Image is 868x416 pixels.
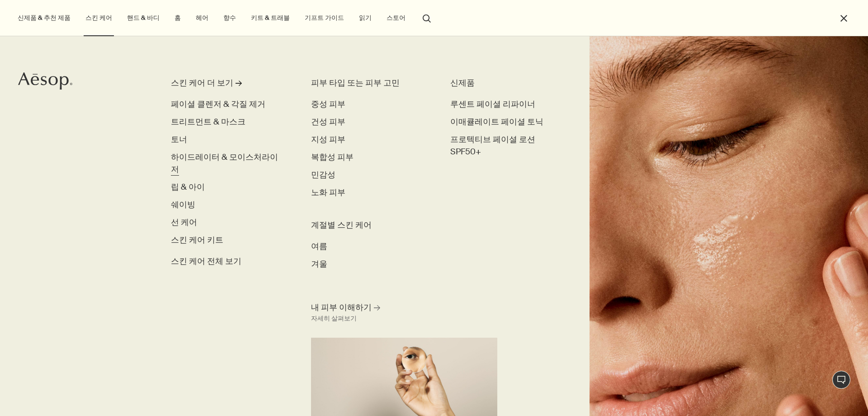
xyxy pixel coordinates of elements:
[249,12,292,24] a: 키트 & 트래블
[311,258,327,270] a: 겨울
[450,134,535,157] span: 프로텍티브 페이셜 로션 SPF50+
[311,240,327,253] a: 여름
[311,313,357,324] div: 자세히 살펴보기
[311,77,424,89] h3: 피부 타입 또는 피부 고민
[311,258,327,269] span: 겨울
[16,12,72,24] button: 신제품 & 추천 제품
[311,116,345,127] span: 건성 피부
[450,116,543,127] span: 이매큘레이트 페이셜 토닉
[311,169,335,181] a: 민감성
[171,77,233,89] div: 스킨 케어 더 보기
[173,12,183,24] a: 홈
[84,12,114,24] a: 스킨 케어
[222,12,238,24] a: 향수
[311,241,327,252] span: 여름
[311,151,354,163] a: 복합성 피부
[450,134,563,158] a: 프로텍티브 페이셜 로션 SPF50+
[171,99,265,110] span: 페이셜 클렌저 & 각질 제거
[450,77,563,89] div: 신제품
[357,12,373,24] a: 읽기
[18,72,72,90] svg: Aesop
[171,116,245,128] a: 트리트먼트 & 마스크
[450,99,535,110] span: 루센트 페이셜 리파이너
[171,234,223,245] span: 스킨 케어 키트
[171,134,187,146] a: 토너
[171,152,278,175] span: 하이드레이터 & 모이스처라이저
[171,182,205,192] span: 립 & 아이
[839,13,849,24] button: 메뉴 닫기
[16,70,75,95] a: Aesop
[171,199,195,210] span: 쉐이빙
[171,134,187,145] span: 토너
[171,151,285,176] a: 하이드레이터 & 모이스처라이저
[171,199,195,211] a: 쉐이빙
[311,134,345,146] a: 지성 피부
[311,134,345,145] span: 지성 피부
[450,116,543,128] a: 이매큘레이트 페이셜 토닉
[125,12,161,24] a: 핸드 & 바디
[171,116,245,127] span: 트리트먼트 & 마스크
[419,9,435,26] button: 검색창 열기
[171,77,285,93] a: 스킨 케어 더 보기
[311,186,345,199] a: 노화 피부
[171,98,265,110] a: 페이셜 클렌저 & 각질 제거
[311,152,354,163] span: 복합성 피부
[590,36,868,416] img: Woman holding her face with her hands
[303,12,346,24] a: 기프트 가이드
[171,255,241,268] span: 스킨 케어 전체 보기
[311,169,335,180] span: 민감성
[171,252,241,268] a: 스킨 케어 전체 보기
[311,99,345,110] span: 중성 피부
[311,219,424,231] h3: 계절별 스킨 케어
[450,98,535,110] a: 루센트 페이셜 리파이너
[171,234,223,246] a: 스킨 케어 키트
[171,181,205,193] a: 립 & 아이
[385,12,407,24] button: 스토어
[171,216,197,229] a: 선 케어
[311,187,345,198] span: 노화 피부
[311,98,345,110] a: 중성 피부
[311,302,372,313] span: 내 피부 이해하기
[194,12,210,24] a: 헤어
[311,116,345,128] a: 건성 피부
[832,371,850,389] button: 1:1 채팅 상담
[171,217,197,228] span: 선 케어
